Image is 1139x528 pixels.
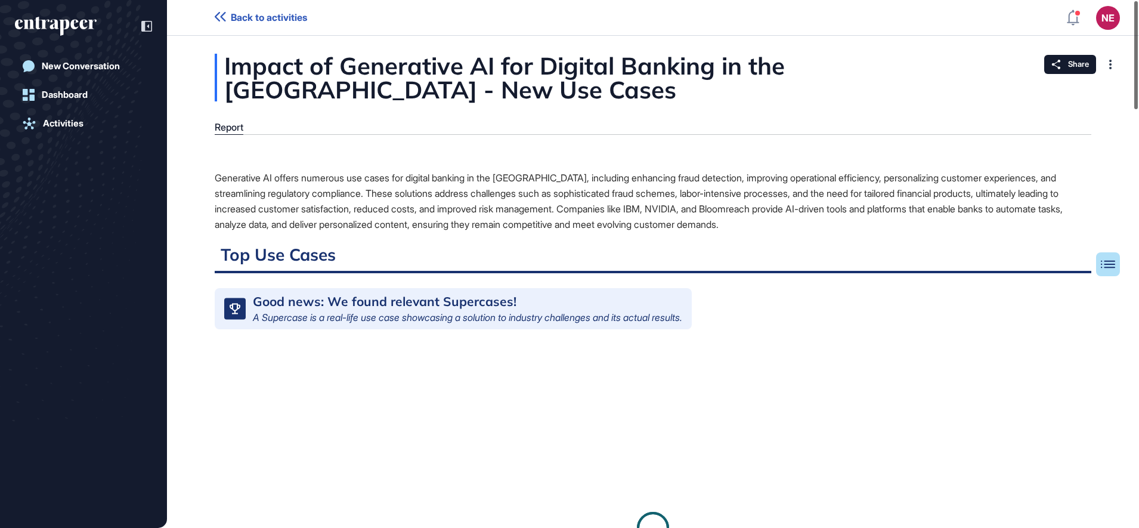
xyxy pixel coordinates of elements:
div: Dashboard [42,89,88,100]
a: New Conversation [15,54,152,78]
span: Back to activities [231,12,307,23]
div: entrapeer-logo [15,17,97,36]
a: Back to activities [215,12,307,23]
div: Good news: We found relevant Supercases! [253,295,516,308]
div: Report [215,122,243,133]
span: Share [1068,60,1089,69]
a: Activities [15,112,152,135]
a: Dashboard [15,83,152,107]
div: New Conversation [42,61,120,72]
h2: Top Use Cases [215,244,1091,273]
div: Generative AI offers numerous use cases for digital banking in the [GEOGRAPHIC_DATA], including e... [215,170,1091,232]
div: Impact of Generative AI for Digital Banking in the [GEOGRAPHIC_DATA] - New Use Cases [215,54,1091,101]
div: Activities [43,118,83,129]
button: NE [1096,6,1120,30]
div: A Supercase is a real-life use case showcasing a solution to industry challenges and its actual r... [253,313,682,322]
